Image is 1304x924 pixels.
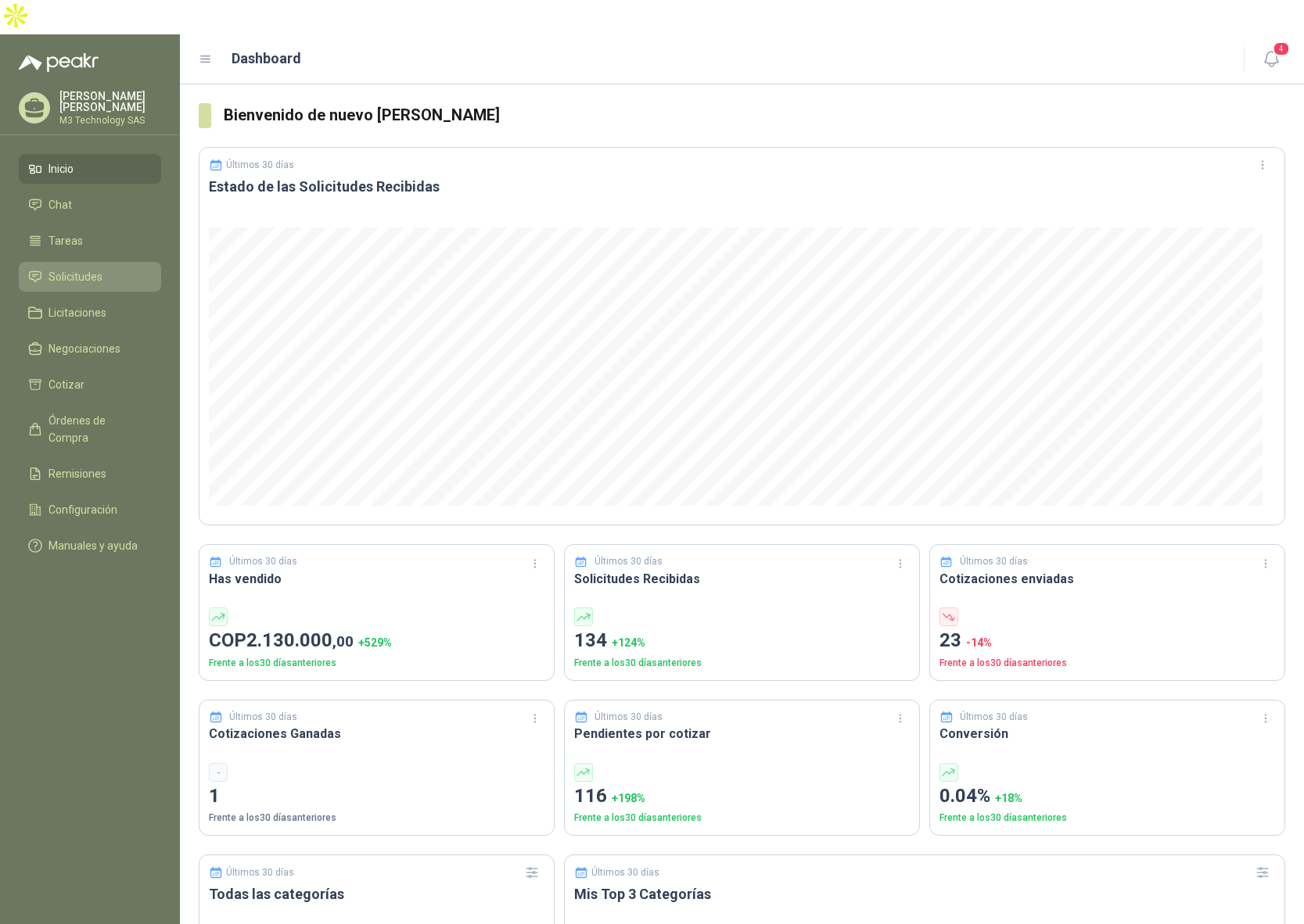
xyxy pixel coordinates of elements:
[48,268,102,285] span: Solicitudes
[209,569,544,589] h3: Has vendido
[966,636,992,649] span: -14 %
[59,116,161,125] p: M3 Technology SAS
[939,626,1275,656] p: 23
[960,554,1028,569] p: Últimos 30 días
[574,569,910,589] h3: Solicitudes Recibidas
[209,724,544,743] h3: Cotizaciones Ganadas
[939,656,1275,671] p: Frente a los 30 días anteriores
[939,782,1275,811] p: 0.04%
[939,569,1275,589] h3: Cotizaciones enviadas
[19,154,161,184] a: Inicio
[246,629,354,651] span: 2.130.000
[224,103,1285,127] h3: Bienvenido de nuevo [PERSON_NAME]
[19,298,161,328] a: Licitaciones
[209,177,1275,196] h3: Estado de las Solicitudes Recibidas
[209,626,544,656] p: COP
[574,724,910,743] h3: Pendientes por cotizar
[1257,45,1285,73] button: 4
[612,792,645,804] span: + 198 %
[48,537,138,554] span: Manuales y ayuda
[595,554,663,569] p: Últimos 30 días
[939,811,1275,826] p: Frente a los 30 días anteriores
[229,710,297,725] p: Últimos 30 días
[209,885,544,904] h3: Todas las categorías
[229,554,297,569] p: Últimos 30 días
[19,531,161,560] a: Manuales y ayuda
[574,885,1275,904] h3: Mis Top 3 Categorías
[48,232,83,249] span: Tareas
[19,226,161,256] a: Tareas
[48,160,74,177] span: Inicio
[226,867,294,878] p: Últimos 30 días
[574,811,910,826] p: Frente a los 30 días anteriores
[19,190,161,220] a: Chat
[939,724,1275,743] h3: Conversión
[48,304,106,321] span: Licitaciones
[226,159,294,170] p: Últimos 30 días
[209,763,228,782] div: -
[1273,41,1290,56] span: 4
[209,782,544,811] p: 1
[591,867,659,878] p: Últimos 30 días
[19,334,161,364] a: Negociaciones
[48,340,120,357] span: Negociaciones
[48,196,72,213] span: Chat
[960,710,1028,725] p: Últimos 30 días
[358,636,392,649] span: + 529 %
[48,501,117,518] span: Configuración
[19,262,161,292] a: Solicitudes
[209,656,544,671] p: Frente a los 30 días anteriores
[19,459,161,489] a: Remisiones
[48,412,146,446] span: Órdenes de Compra
[48,376,84,393] span: Cotizar
[332,632,354,650] span: ,00
[612,636,645,649] span: + 124 %
[574,782,910,811] p: 116
[595,710,663,725] p: Últimos 30 días
[59,91,161,113] p: [PERSON_NAME] [PERSON_NAME]
[574,626,910,656] p: 134
[232,48,301,70] h1: Dashboard
[19,495,161,525] a: Configuración
[19,370,161,399] a: Cotizar
[19,406,161,453] a: Órdenes de Compra
[48,465,106,482] span: Remisiones
[574,656,910,671] p: Frente a los 30 días anteriores
[19,53,99,72] img: Logo peakr
[209,811,544,826] p: Frente a los 30 días anteriores
[995,792,1022,804] span: + 18 %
